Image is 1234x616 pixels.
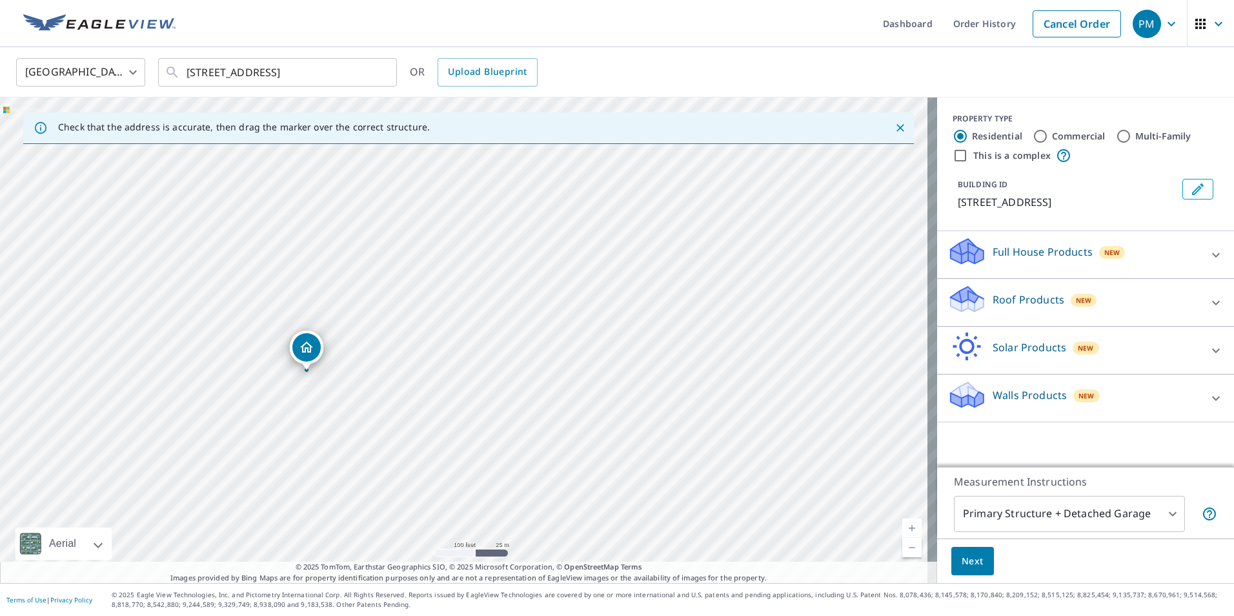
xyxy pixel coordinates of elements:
span: New [1104,247,1120,258]
span: New [1078,391,1095,401]
span: Next [962,553,984,570]
p: | [6,596,92,604]
div: Aerial [45,528,80,560]
a: Upload Blueprint [438,58,537,87]
p: Solar Products [993,340,1066,355]
p: Full House Products [993,244,1093,260]
p: Walls Products [993,387,1067,403]
div: Dropped pin, building 1, Residential property, 1377 Brighton Ave Myrtle Beach, SC 29588 [290,331,323,371]
a: Cancel Order [1033,10,1121,37]
label: Residential [972,130,1022,143]
p: [STREET_ADDRESS] [958,194,1177,210]
span: Your report will include the primary structure and a detached garage if one exists. [1202,506,1217,522]
span: New [1076,295,1092,305]
label: This is a complex [973,149,1051,162]
a: OpenStreetMap [564,562,618,571]
div: OR [410,58,538,87]
a: Current Level 18, Zoom Out [902,538,922,557]
label: Commercial [1052,130,1106,143]
div: Solar ProductsNew [947,332,1224,369]
div: PM [1133,10,1161,38]
button: Edit building 1 [1182,179,1213,200]
span: © 2025 TomTom, Earthstar Geographics SIO, © 2025 Microsoft Corporation, © [296,562,642,573]
a: Current Level 18, Zoom In [902,518,922,538]
p: Roof Products [993,292,1064,307]
p: © 2025 Eagle View Technologies, Inc. and Pictometry International Corp. All Rights Reserved. Repo... [112,590,1228,610]
img: EV Logo [23,14,176,34]
div: Walls ProductsNew [947,380,1224,416]
button: Close [892,119,909,136]
span: Upload Blueprint [448,64,527,80]
p: Check that the address is accurate, then drag the marker over the correct structure. [58,121,430,133]
div: Primary Structure + Detached Garage [954,496,1185,532]
div: Roof ProductsNew [947,284,1224,321]
div: Aerial [15,528,112,560]
div: PROPERTY TYPE [953,113,1219,125]
input: Search by address or latitude-longitude [187,54,370,90]
span: New [1078,343,1094,353]
a: Privacy Policy [50,595,92,604]
button: Next [951,547,994,576]
p: Measurement Instructions [954,474,1217,489]
label: Multi-Family [1135,130,1191,143]
p: BUILDING ID [958,179,1007,190]
a: Terms of Use [6,595,46,604]
div: Full House ProductsNew [947,236,1224,273]
a: Terms [621,562,642,571]
div: [GEOGRAPHIC_DATA] [16,54,145,90]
